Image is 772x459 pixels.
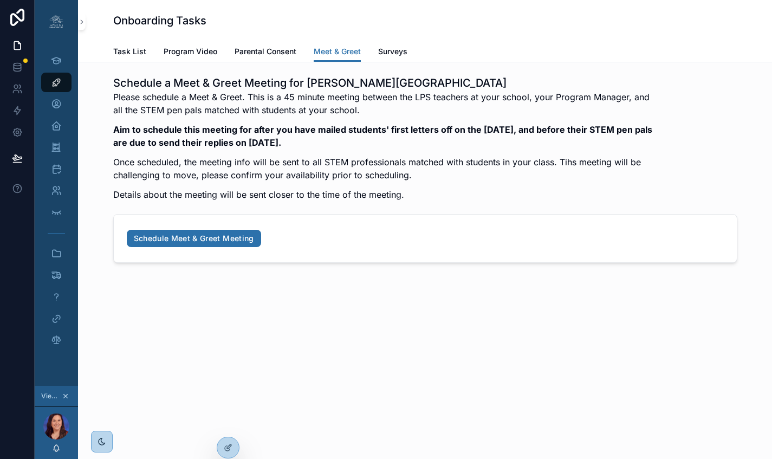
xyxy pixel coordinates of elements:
[113,156,656,182] p: Once scheduled, the meeting info will be sent to all STEM professionals matched with students in ...
[35,43,78,364] div: scrollable content
[113,90,656,117] p: Please schedule a Meet & Greet. This is a 45 minute meeting between the LPS teachers at your scho...
[113,124,652,148] strong: Aim to schedule this meeting for after you have mailed students' first letters off on the [DATE],...
[314,46,361,57] span: Meet & Greet
[235,42,296,63] a: Parental Consent
[48,13,65,30] img: App logo
[113,75,656,90] h1: Schedule a Meet & Greet Meeting for [PERSON_NAME][GEOGRAPHIC_DATA]
[314,42,361,62] a: Meet & Greet
[113,46,146,57] span: Task List
[164,42,217,63] a: Program Video
[113,42,146,63] a: Task List
[164,46,217,57] span: Program Video
[113,188,656,201] p: Details about the meeting will be sent closer to the time of the meeting.
[41,392,60,400] span: Viewing as [PERSON_NAME]
[235,46,296,57] span: Parental Consent
[378,42,407,63] a: Surveys
[378,46,407,57] span: Surveys
[113,13,206,28] h1: Onboarding Tasks
[127,230,261,247] a: Schedule Meet & Greet Meeting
